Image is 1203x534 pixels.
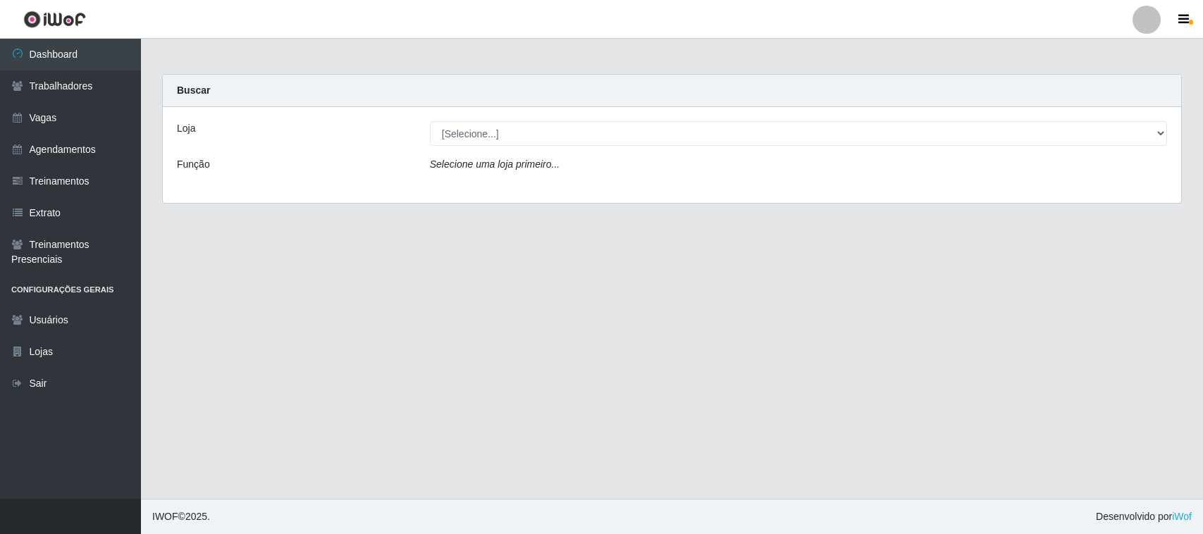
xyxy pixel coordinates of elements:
[177,157,210,172] label: Função
[1172,511,1192,522] a: iWof
[177,85,210,96] strong: Buscar
[23,11,86,28] img: CoreUI Logo
[430,159,560,170] i: Selecione uma loja primeiro...
[152,511,178,522] span: IWOF
[152,509,210,524] span: © 2025 .
[1096,509,1192,524] span: Desenvolvido por
[177,121,195,136] label: Loja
